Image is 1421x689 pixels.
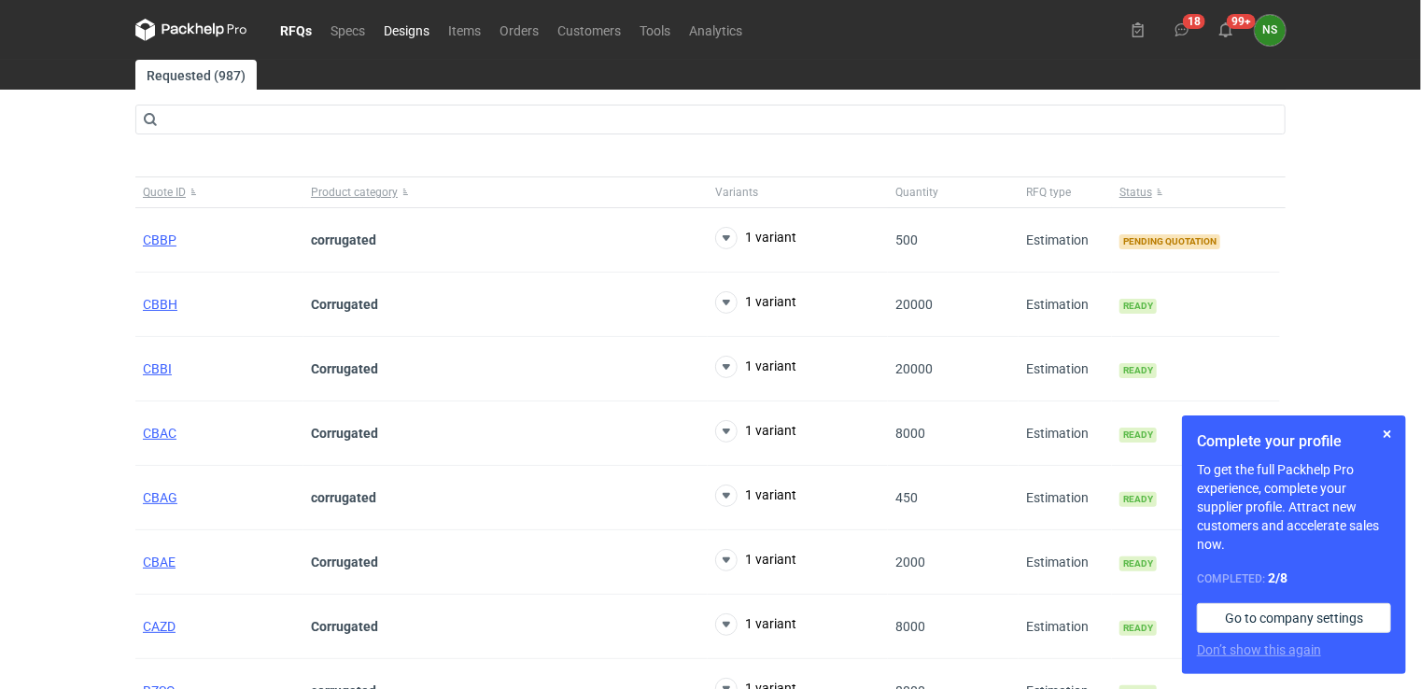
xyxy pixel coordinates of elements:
a: Go to company settings [1197,603,1391,633]
a: CAZD [143,619,176,634]
button: Status [1112,177,1280,207]
div: Estimation [1019,530,1112,595]
div: Estimation [1019,466,1112,530]
a: CBBH [143,297,177,312]
a: CBBI [143,361,172,376]
a: CBAG [143,490,177,505]
button: Quote ID [135,177,303,207]
button: Don’t show this again [1197,640,1321,659]
span: Quote ID [143,185,186,200]
a: CBAE [143,555,176,569]
button: 1 variant [715,613,796,636]
span: Ready [1119,299,1157,314]
button: 1 variant [715,227,796,249]
span: Ready [1119,428,1157,443]
strong: corrugated [311,490,376,505]
div: Natalia Stępak [1255,15,1286,46]
button: 18 [1167,15,1197,45]
a: Tools [630,19,680,41]
button: 99+ [1211,15,1241,45]
span: 450 [895,490,918,505]
strong: Corrugated [311,361,378,376]
span: Quantity [895,185,938,200]
span: 2000 [895,555,925,569]
strong: Corrugated [311,555,378,569]
span: Variants [715,185,758,200]
a: Analytics [680,19,752,41]
strong: 2 / 8 [1268,570,1287,585]
div: Estimation [1019,337,1112,401]
a: CBBP [143,232,176,247]
strong: corrugated [311,232,376,247]
span: 20000 [895,297,933,312]
a: Items [439,19,490,41]
p: To get the full Packhelp Pro experience, complete your supplier profile. Attract new customers an... [1197,460,1391,554]
button: 1 variant [715,420,796,443]
span: Ready [1119,556,1157,571]
a: CBAC [143,426,176,441]
div: Estimation [1019,208,1112,273]
a: Designs [374,19,439,41]
a: Customers [548,19,630,41]
span: Product category [311,185,398,200]
span: 8000 [895,619,925,634]
a: Requested (987) [135,60,257,90]
a: RFQs [271,19,321,41]
span: 8000 [895,426,925,441]
span: 500 [895,232,918,247]
button: 1 variant [715,485,796,507]
span: 20000 [895,361,933,376]
button: Skip for now [1376,423,1399,445]
div: Estimation [1019,401,1112,466]
span: RFQ type [1026,185,1071,200]
div: Completed: [1197,569,1391,588]
a: Specs [321,19,374,41]
button: 1 variant [715,291,796,314]
span: Status [1119,185,1152,200]
div: Estimation [1019,595,1112,659]
button: NS [1255,15,1286,46]
button: Product category [303,177,708,207]
svg: Packhelp Pro [135,19,247,41]
span: Ready [1119,492,1157,507]
strong: Corrugated [311,297,378,312]
span: Pending quotation [1119,234,1220,249]
strong: Corrugated [311,619,378,634]
span: Ready [1119,621,1157,636]
button: 1 variant [715,549,796,571]
div: Estimation [1019,273,1112,337]
h1: Complete your profile [1197,430,1391,453]
strong: Corrugated [311,426,378,441]
button: 1 variant [715,356,796,378]
a: Orders [490,19,548,41]
span: Ready [1119,363,1157,378]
